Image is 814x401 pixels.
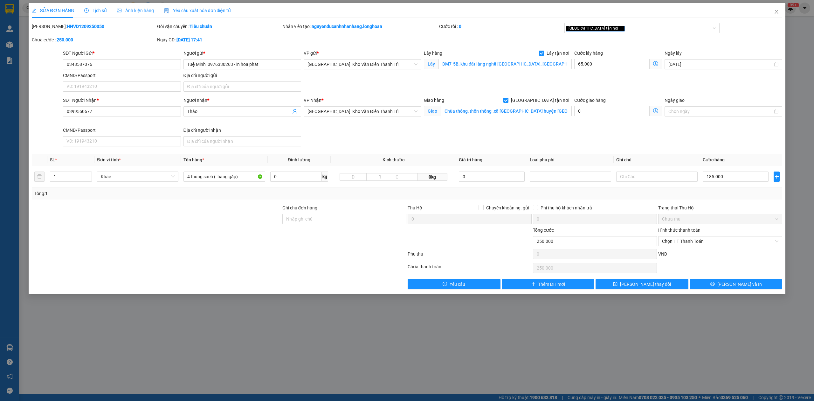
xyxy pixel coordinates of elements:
[282,205,317,210] label: Ghi chú đơn hàng
[668,108,773,115] input: Ngày giao
[768,3,785,21] button: Close
[34,190,314,197] div: Tổng: 1
[34,172,45,182] button: delete
[32,23,156,30] div: [PERSON_NAME]:
[443,282,447,287] span: exclamation-circle
[619,27,622,30] span: close
[32,8,74,13] span: SỬA ĐƠN HÀNG
[424,106,441,116] span: Giao
[668,61,773,68] input: Ngày lấy
[774,174,779,179] span: plus
[439,23,563,30] div: Cước rồi :
[441,106,572,116] input: Giao tận nơi
[117,8,154,13] span: Ảnh kiện hàng
[288,157,310,162] span: Định lượng
[424,51,442,56] span: Lấy hàng
[407,250,532,262] div: Phụ thu
[613,282,617,287] span: save
[533,228,554,233] span: Tổng cước
[502,279,595,289] button: plusThêm ĐH mới
[717,281,762,288] span: [PERSON_NAME] và In
[408,205,422,210] span: Thu Hộ
[658,251,667,257] span: VND
[459,24,461,29] b: 0
[438,59,572,69] input: Lấy tận nơi
[84,8,107,13] span: Lịch sử
[484,204,532,211] span: Chuyển khoản ng. gửi
[183,72,301,79] div: Địa chỉ người gửi
[63,72,181,79] div: CMND/Passport
[157,23,281,30] div: Gói vận chuyển:
[574,51,603,56] label: Cước lấy hàng
[183,136,301,146] input: Địa chỉ của người nhận
[157,36,281,43] div: Ngày GD:
[544,50,572,57] span: Lấy tận nơi
[527,154,614,166] th: Loại phụ phí
[312,24,382,29] b: nguyenducanhnhanhang.longhoan
[407,263,532,274] div: Chưa thanh toán
[32,8,36,13] span: edit
[774,9,779,14] span: close
[183,157,204,162] span: Tên hàng
[653,61,658,66] span: dollar-circle
[538,281,565,288] span: Thêm ĐH mới
[183,50,301,57] div: Người gửi
[63,127,181,134] div: CMND/Passport
[658,228,700,233] label: Hình thức thanh toán
[424,98,444,103] span: Giao hàng
[183,97,301,104] div: Người nhận
[383,157,404,162] span: Kích thước
[665,98,685,103] label: Ngày giao
[190,24,212,29] b: Tiêu chuẩn
[32,36,156,43] div: Chưa cước :
[538,204,595,211] span: Phí thu hộ khách nhận trả
[690,279,783,289] button: printer[PERSON_NAME] và In
[653,108,658,113] span: dollar-circle
[304,50,421,57] div: VP gửi
[596,279,688,289] button: save[PERSON_NAME] thay đổi
[424,59,438,69] span: Lấy
[710,282,715,287] span: printer
[164,8,169,13] img: icon
[282,214,406,224] input: Ghi chú đơn hàng
[57,37,73,42] b: 250.000
[614,154,700,166] th: Ghi chú
[616,172,698,182] input: Ghi Chú
[658,204,782,211] div: Trạng thái Thu Hộ
[282,23,438,30] div: Nhân viên tạo:
[508,97,572,104] span: [GEOGRAPHIC_DATA] tận nơi
[63,97,181,104] div: SĐT Người Nhận
[531,282,535,287] span: plus
[665,51,682,56] label: Ngày lấy
[662,214,778,224] span: Chưa thu
[450,281,465,288] span: Yêu cầu
[164,8,231,13] span: Yêu cầu xuất hóa đơn điện tử
[322,172,328,182] span: kg
[63,50,181,57] div: SĐT Người Gửi
[620,281,671,288] span: [PERSON_NAME] thay đổi
[566,26,625,32] span: [GEOGRAPHIC_DATA] tận nơi
[662,236,778,246] span: Chọn HT Thanh Toán
[84,8,89,13] span: clock-circle
[393,173,417,181] input: C
[304,98,321,103] span: VP Nhận
[183,172,265,182] input: VD: Bàn, Ghế
[183,127,301,134] div: Địa chỉ người nhận
[574,98,606,103] label: Cước giao hàng
[50,157,55,162] span: SL
[703,157,725,162] span: Cước hàng
[307,107,417,116] span: Hà Nội: Kho Văn Điển Thanh Trì
[117,8,121,13] span: picture
[176,37,202,42] b: [DATE] 17:41
[183,81,301,92] input: Địa chỉ của người gửi
[366,173,393,181] input: R
[774,172,780,182] button: plus
[408,279,500,289] button: exclamation-circleYêu cầu
[340,173,367,181] input: D
[292,109,297,114] span: user-add
[574,106,650,116] input: Cước giao hàng
[574,59,650,69] input: Cước lấy hàng
[459,157,482,162] span: Giá trị hàng
[101,172,175,181] span: Khác
[97,157,121,162] span: Đơn vị tính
